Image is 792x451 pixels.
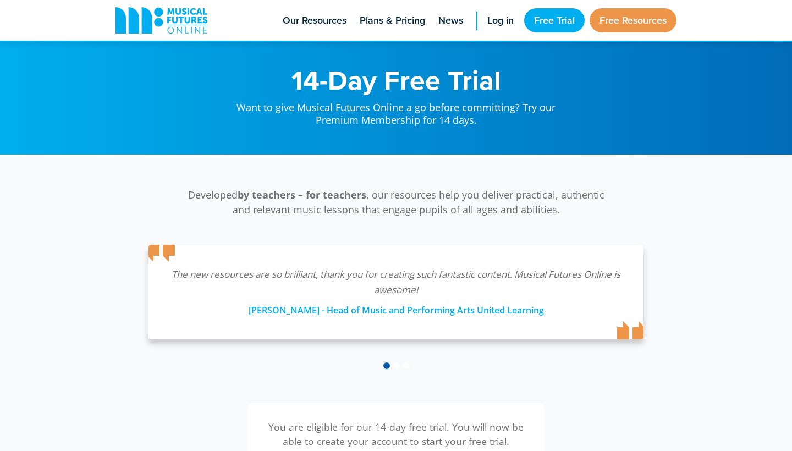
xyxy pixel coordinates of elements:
[590,8,676,32] a: Free Resources
[226,66,566,94] h1: 14-Day Free Trial
[264,420,528,449] p: You are eligible for our 14-day free trial. You will now be able to create your account to start ...
[170,298,621,317] div: [PERSON_NAME] - Head of Music and Performing Arts United Learning
[524,8,585,32] a: Free Trial
[283,13,346,28] span: Our Resources
[170,267,621,298] p: The new resources are so brilliant, thank you for creating such fantastic content. Musical Future...
[438,13,463,28] span: News
[360,13,425,28] span: Plans & Pricing
[182,188,610,217] p: Developed , our resources help you deliver practical, authentic and relevant music lessons that e...
[487,13,514,28] span: Log in
[238,188,366,201] strong: by teachers – for teachers
[226,94,566,127] p: Want to give Musical Futures Online a go before committing? Try our Premium Membership for 14 days.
